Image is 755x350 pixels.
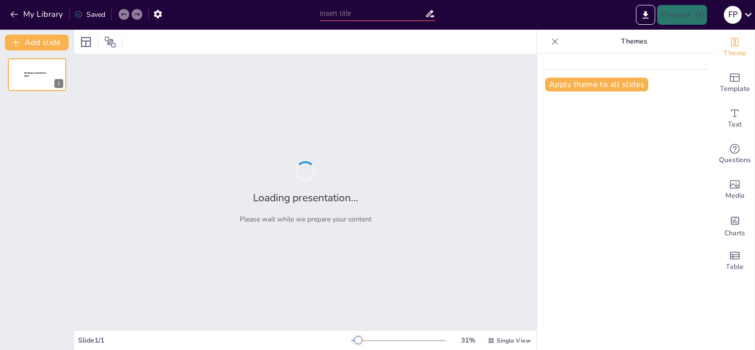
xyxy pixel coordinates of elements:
span: Charts [724,228,745,239]
button: My Library [7,6,67,22]
span: Single View [497,337,531,345]
div: Add a table [715,243,755,279]
p: Please wait while we prepare your content [240,215,372,224]
div: Add images, graphics, shapes or video [715,172,755,208]
span: Media [725,190,745,201]
button: Present [657,5,707,25]
div: Add text boxes [715,101,755,136]
button: Apply theme to all slides [545,78,648,91]
button: Add slide [5,35,69,50]
span: Theme [723,48,746,59]
div: Saved [75,10,105,19]
div: Get real-time input from your audience [715,136,755,172]
div: Add ready made slides [715,65,755,101]
div: Add charts and graphs [715,208,755,243]
button: F P [724,5,742,25]
span: Template [720,84,750,94]
div: F P [724,6,742,24]
span: Sendsteps presentation editor [24,72,46,77]
button: Export to PowerPoint [636,5,655,25]
div: Layout [78,34,94,50]
span: Table [726,262,744,272]
div: Change the overall theme [715,30,755,65]
div: 1 [54,79,63,88]
div: 31 % [456,336,480,345]
input: Insert title [320,6,425,21]
h2: Loading presentation... [253,191,358,205]
span: Questions [719,155,751,166]
div: 1 [8,58,66,91]
span: Text [728,119,742,130]
span: Position [104,36,116,48]
div: Slide 1 / 1 [78,336,351,345]
p: Themes [563,30,705,53]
